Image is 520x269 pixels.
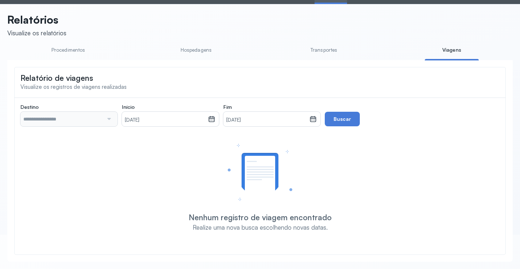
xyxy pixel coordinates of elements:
[20,73,93,83] span: Relatório de viagens
[20,83,127,90] span: Visualize os registros de viagens realizadas
[20,104,39,110] span: Destino
[297,44,351,56] a: Transportes
[193,223,328,231] div: Realize uma nova busca escolhendo novas datas.
[122,104,135,110] span: Início
[226,116,307,124] small: [DATE]
[125,116,205,124] small: [DATE]
[325,112,360,126] button: Buscar
[223,104,232,110] span: Fim
[7,29,66,37] div: Visualize os relatórios
[169,44,223,56] a: Hospedagens
[189,213,332,222] div: Nenhum registro de viagem encontrado
[228,144,292,201] img: Ilustração de uma lista vazia indicando que não foram encontradas informações para os critérios f...
[425,44,479,56] a: Viagens
[41,44,95,56] a: Procedimentos
[7,13,66,26] p: Relatórios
